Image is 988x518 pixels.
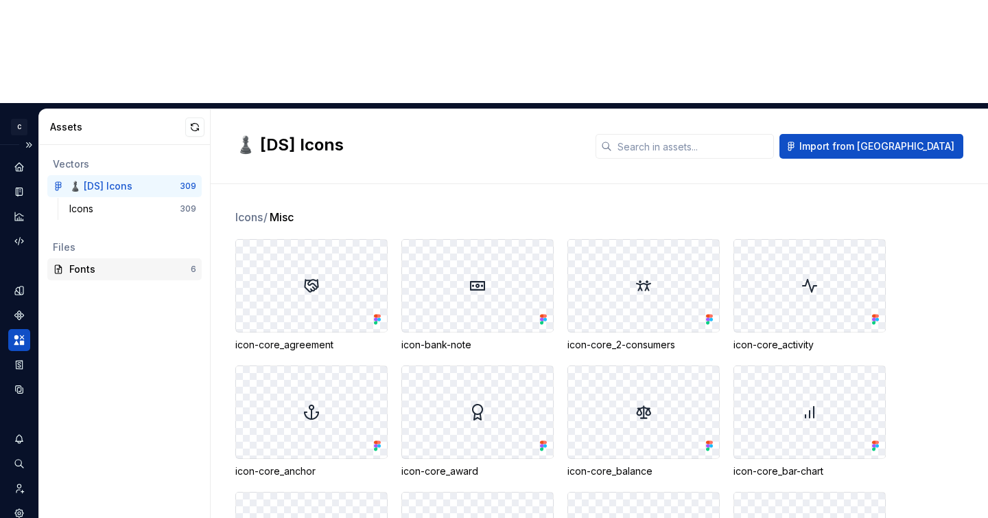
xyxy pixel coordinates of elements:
[270,209,294,225] span: Misc
[401,464,554,478] div: icon-core_award
[235,134,579,156] h2: ♟️ [DS] Icons
[53,157,196,171] div: Vectors
[401,338,554,352] div: icon-bank-note
[235,338,388,352] div: icon-core_agreement
[47,175,202,197] a: ♟️ [DS] Icons309
[53,240,196,254] div: Files
[8,428,30,450] button: Notifications
[180,203,196,214] div: 309
[8,156,30,178] a: Home
[64,198,202,220] a: Icons309
[180,181,196,192] div: 309
[8,181,30,203] a: Documentation
[8,354,30,376] a: Storybook stories
[69,262,191,276] div: Fonts
[3,112,36,142] button: C
[8,477,30,499] a: Invite team
[8,453,30,475] button: Search ⌘K
[235,209,268,225] span: Icons
[8,379,30,401] a: Data sources
[733,464,886,478] div: icon-core_bar-chart
[11,119,27,135] div: C
[612,134,774,159] input: Search in assets...
[235,464,388,478] div: icon-core_anchor
[191,264,196,275] div: 6
[779,134,963,159] button: Import from [GEOGRAPHIC_DATA]
[47,258,202,280] a: Fonts6
[69,179,132,193] div: ♟️ [DS] Icons
[733,338,886,352] div: icon-core_activity
[567,464,720,478] div: icon-core_balance
[8,280,30,302] a: Design tokens
[69,202,99,216] div: Icons
[8,230,30,252] a: Code automation
[50,120,185,134] div: Assets
[8,329,30,351] a: Assets
[567,338,720,352] div: icon-core_2-consumers
[8,304,30,326] a: Components
[263,210,268,224] span: /
[8,205,30,227] a: Analytics
[19,135,38,155] button: Expand sidebar
[799,139,954,153] span: Import from [GEOGRAPHIC_DATA]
